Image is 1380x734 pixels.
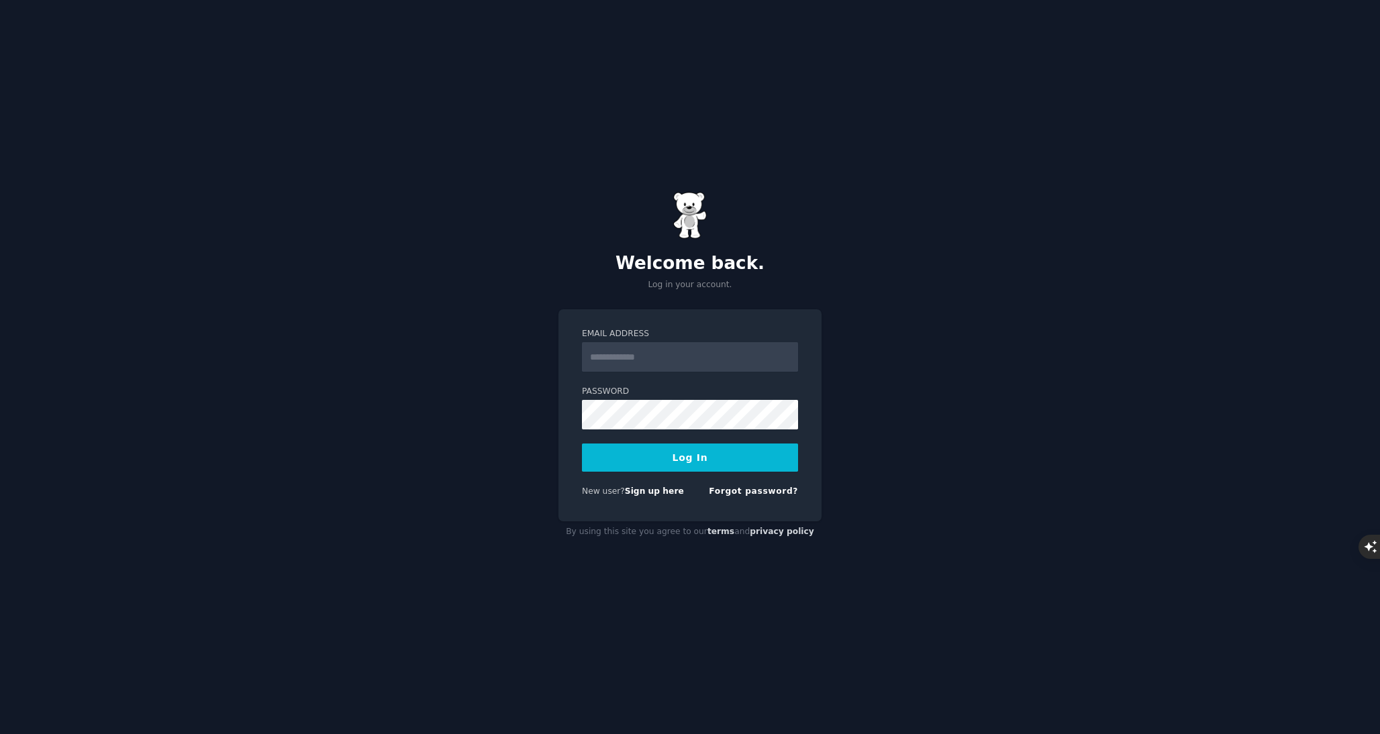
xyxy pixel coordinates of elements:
button: Log In [582,443,798,472]
h2: Welcome back. [558,253,822,274]
a: privacy policy [750,527,814,536]
a: Sign up here [625,486,684,496]
label: Email Address [582,328,798,340]
label: Password [582,386,798,398]
div: By using this site you agree to our and [558,521,822,543]
img: Gummy Bear [673,192,707,239]
a: Forgot password? [709,486,798,496]
p: Log in your account. [558,279,822,291]
span: New user? [582,486,625,496]
a: terms [707,527,734,536]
